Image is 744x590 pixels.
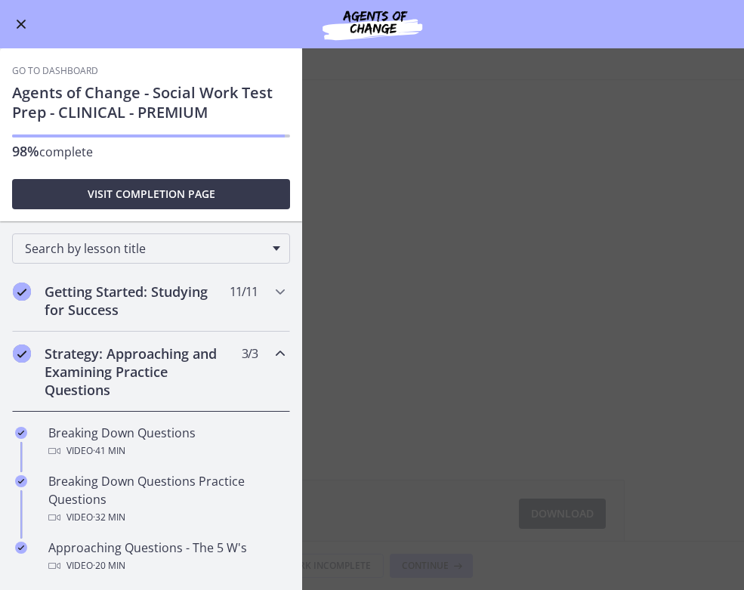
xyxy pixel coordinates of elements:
[13,344,31,363] i: Completed
[12,179,290,209] button: Visit completion page
[13,283,31,301] i: Completed
[48,424,284,460] div: Breaking Down Questions
[15,542,27,554] i: Completed
[48,557,284,575] div: Video
[12,65,98,77] a: Go to Dashboard
[12,15,30,33] button: Enable menu
[12,233,290,264] div: Search by lesson title
[48,472,284,527] div: Breaking Down Questions Practice Questions
[15,475,27,487] i: Completed
[12,142,39,160] span: 98%
[48,539,284,575] div: Approaching Questions - The 5 W's
[25,240,265,257] span: Search by lesson title
[45,283,229,319] h2: Getting Started: Studying for Success
[88,185,215,203] span: Visit completion page
[93,442,125,460] span: · 41 min
[93,508,125,527] span: · 32 min
[282,6,463,42] img: Agents of Change
[15,427,27,439] i: Completed
[230,283,258,301] span: 11 / 11
[45,344,229,399] h2: Strategy: Approaching and Examining Practice Questions
[48,508,284,527] div: Video
[93,557,125,575] span: · 20 min
[12,142,290,161] p: complete
[242,344,258,363] span: 3 / 3
[48,442,284,460] div: Video
[12,83,290,122] h1: Agents of Change - Social Work Test Prep - CLINICAL - PREMIUM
